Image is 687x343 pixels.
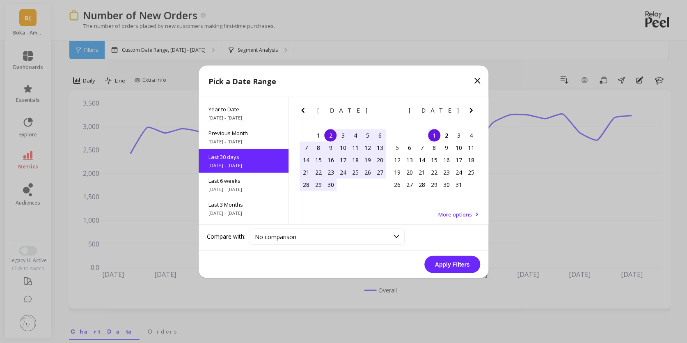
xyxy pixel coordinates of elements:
span: [DATE] [409,107,460,113]
label: Compare with: [207,233,245,241]
span: Previous Month [208,129,279,136]
div: Choose Thursday, October 2nd, 2025 [440,129,453,141]
div: Choose Saturday, September 6th, 2025 [373,129,386,141]
span: Last 3 Months [208,200,279,208]
span: More options [438,210,472,218]
div: Choose Thursday, September 25th, 2025 [349,166,361,178]
div: month 2025-10 [391,129,477,191]
div: Choose Wednesday, September 24th, 2025 [337,166,349,178]
div: Choose Tuesday, October 28th, 2025 [416,178,428,191]
div: Choose Tuesday, September 30th, 2025 [324,178,337,191]
div: Choose Friday, October 3rd, 2025 [453,129,465,141]
div: Choose Thursday, September 11th, 2025 [349,141,361,154]
div: Choose Saturday, October 18th, 2025 [465,154,477,166]
div: Choose Sunday, October 5th, 2025 [391,141,403,154]
div: month 2025-09 [300,129,386,191]
div: Choose Saturday, September 27th, 2025 [373,166,386,178]
div: Choose Wednesday, September 17th, 2025 [337,154,349,166]
div: Choose Tuesday, October 21st, 2025 [416,166,428,178]
div: Choose Saturday, October 4th, 2025 [465,129,477,141]
div: Choose Friday, October 24th, 2025 [453,166,465,178]
div: Choose Monday, October 13th, 2025 [403,154,416,166]
div: Choose Thursday, October 23rd, 2025 [440,166,453,178]
div: Choose Sunday, September 14th, 2025 [300,154,312,166]
div: Choose Thursday, September 4th, 2025 [349,129,361,141]
div: Choose Friday, September 26th, 2025 [361,166,373,178]
button: Next Month [375,105,388,118]
span: Last 6 weeks [208,177,279,184]
div: Choose Tuesday, September 9th, 2025 [324,141,337,154]
div: Choose Saturday, October 11th, 2025 [465,141,477,154]
div: Choose Monday, September 15th, 2025 [312,154,324,166]
div: Choose Sunday, October 26th, 2025 [391,178,403,191]
div: Choose Wednesday, September 10th, 2025 [337,141,349,154]
div: Choose Wednesday, October 15th, 2025 [428,154,440,166]
div: Choose Monday, October 20th, 2025 [403,166,416,178]
div: Choose Saturday, October 25th, 2025 [465,166,477,178]
span: No comparison [255,233,296,240]
div: Choose Monday, September 22nd, 2025 [312,166,324,178]
button: Next Month [466,105,479,118]
span: [DATE] - [DATE] [208,186,279,192]
div: Choose Wednesday, September 3rd, 2025 [337,129,349,141]
div: Choose Friday, September 12th, 2025 [361,141,373,154]
div: Choose Wednesday, October 22nd, 2025 [428,166,440,178]
div: Choose Wednesday, October 1st, 2025 [428,129,440,141]
div: Choose Friday, October 10th, 2025 [453,141,465,154]
div: Choose Saturday, September 20th, 2025 [373,154,386,166]
div: Choose Sunday, October 12th, 2025 [391,154,403,166]
button: Previous Month [298,105,311,118]
div: Choose Monday, October 27th, 2025 [403,178,416,191]
div: Choose Tuesday, September 23rd, 2025 [324,166,337,178]
button: Previous Month [389,105,403,118]
div: Choose Thursday, September 18th, 2025 [349,154,361,166]
span: [DATE] - [DATE] [208,114,279,121]
div: Choose Tuesday, October 14th, 2025 [416,154,428,166]
span: [DATE] [317,107,369,113]
div: Choose Friday, September 5th, 2025 [361,129,373,141]
div: Choose Thursday, October 30th, 2025 [440,178,453,191]
button: Apply Filters [424,256,480,273]
span: Year to Date [208,105,279,113]
div: Choose Tuesday, September 16th, 2025 [324,154,337,166]
div: Choose Monday, September 8th, 2025 [312,141,324,154]
div: Choose Tuesday, October 7th, 2025 [416,141,428,154]
div: Choose Wednesday, October 8th, 2025 [428,141,440,154]
div: Choose Thursday, October 16th, 2025 [440,154,453,166]
span: Last 30 days [208,153,279,160]
span: [DATE] - [DATE] [208,162,279,168]
div: Choose Sunday, September 7th, 2025 [300,141,312,154]
div: Choose Tuesday, September 2nd, 2025 [324,129,337,141]
div: Choose Friday, October 17th, 2025 [453,154,465,166]
div: Choose Saturday, September 13th, 2025 [373,141,386,154]
div: Choose Sunday, October 19th, 2025 [391,166,403,178]
div: Choose Monday, September 29th, 2025 [312,178,324,191]
p: Pick a Date Range [208,75,276,87]
span: [DATE] - [DATE] [208,209,279,216]
div: Choose Thursday, October 9th, 2025 [440,141,453,154]
div: Choose Friday, September 19th, 2025 [361,154,373,166]
div: Choose Wednesday, October 29th, 2025 [428,178,440,191]
div: Choose Monday, September 1st, 2025 [312,129,324,141]
div: Choose Friday, October 31st, 2025 [453,178,465,191]
div: Choose Sunday, September 21st, 2025 [300,166,312,178]
div: Choose Monday, October 6th, 2025 [403,141,416,154]
span: [DATE] - [DATE] [208,138,279,145]
div: Choose Sunday, September 28th, 2025 [300,178,312,191]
